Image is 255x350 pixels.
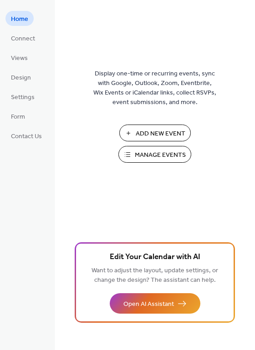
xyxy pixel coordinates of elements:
span: Form [11,112,25,122]
a: Home [5,11,34,26]
span: Views [11,54,28,63]
a: Connect [5,30,41,45]
button: Open AI Assistant [110,293,200,314]
button: Add New Event [119,125,191,141]
span: Add New Event [136,129,185,139]
span: Edit Your Calendar with AI [110,251,200,264]
button: Manage Events [118,146,191,163]
span: Open AI Assistant [123,300,174,309]
a: Design [5,70,36,85]
a: Views [5,50,33,65]
a: Settings [5,89,40,104]
span: Connect [11,34,35,44]
span: Settings [11,93,35,102]
span: Design [11,73,31,83]
span: Display one-time or recurring events, sync with Google, Outlook, Zoom, Eventbrite, Wix Events or ... [93,69,216,107]
span: Manage Events [135,150,186,160]
a: Contact Us [5,128,47,143]
span: Home [11,15,28,24]
span: Contact Us [11,132,42,141]
span: Want to adjust the layout, update settings, or change the design? The assistant can help. [92,265,218,286]
a: Form [5,109,31,124]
